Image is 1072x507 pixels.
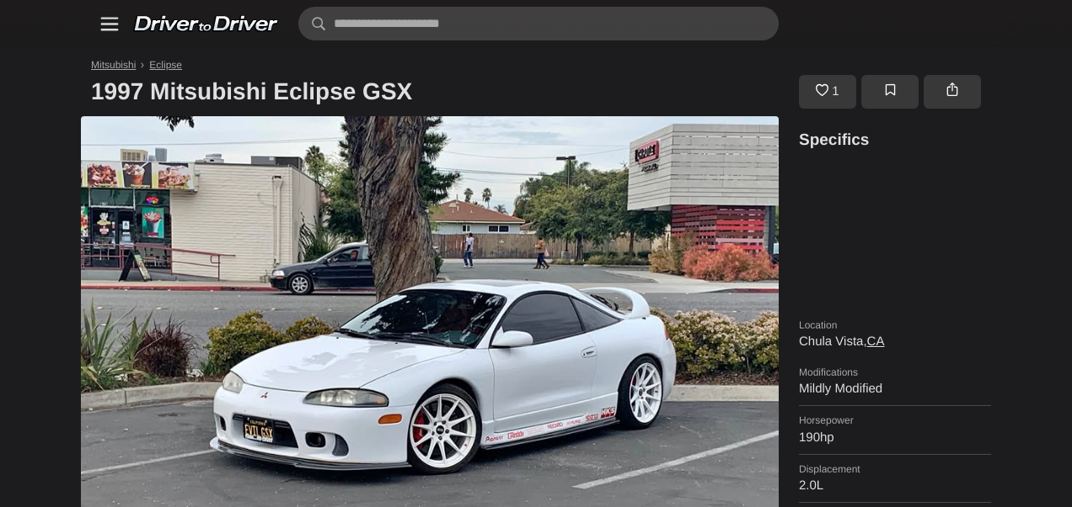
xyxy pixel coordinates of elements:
dd: 190hp [799,430,991,446]
dt: Displacement [799,463,991,475]
a: Mitsubishi [91,59,136,71]
dt: Location [799,319,991,331]
dt: Horsepower [799,414,991,426]
a: Eclipse [149,59,182,71]
dd: Mildly Modified [799,382,991,397]
dt: Modifications [799,366,991,378]
dd: 2.0L [799,478,991,494]
nav: Breadcrumb [81,59,991,71]
h3: Specifics [799,130,991,152]
a: CA [867,334,885,349]
h1: 1997 Mitsubishi Eclipse GSX [81,67,789,116]
a: 1 [799,75,856,109]
dd: Chula Vista, [799,334,991,350]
